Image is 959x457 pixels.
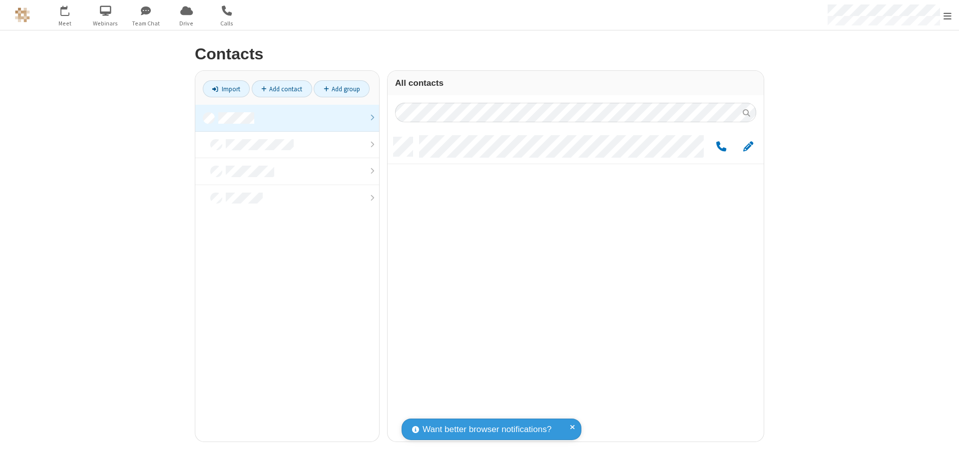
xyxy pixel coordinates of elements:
[314,80,370,97] a: Add group
[738,141,758,153] button: Edit
[388,130,764,442] div: grid
[127,19,165,28] span: Team Chat
[15,7,30,22] img: QA Selenium DO NOT DELETE OR CHANGE
[195,45,764,63] h2: Contacts
[711,141,731,153] button: Call by phone
[203,80,250,97] a: Import
[208,19,246,28] span: Calls
[934,431,952,450] iframe: Chat
[67,5,74,13] div: 9
[423,423,551,436] span: Want better browser notifications?
[395,78,756,88] h3: All contacts
[252,80,312,97] a: Add contact
[168,19,205,28] span: Drive
[46,19,84,28] span: Meet
[87,19,124,28] span: Webinars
